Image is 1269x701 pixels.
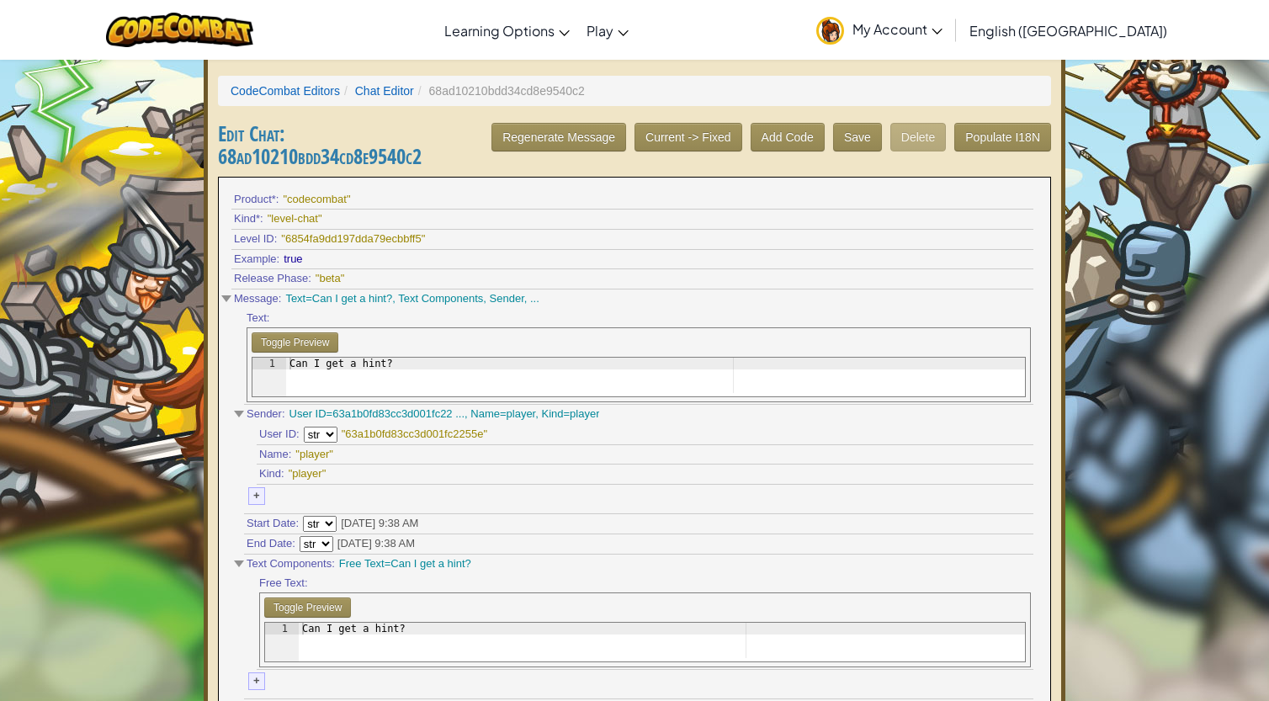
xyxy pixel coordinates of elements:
img: CodeCombat logo [106,13,253,47]
button: Add Code [751,123,825,151]
div: "level-chat" [268,211,322,227]
span: Edit Chat [218,119,279,148]
span: Message: [234,291,281,307]
span: Kind*: [234,211,263,227]
button: Toggle Preview [252,332,338,353]
span: My Account [852,20,942,38]
span: English ([GEOGRAPHIC_DATA]) [969,22,1167,40]
div: 1 [252,358,286,369]
div: + [248,487,265,505]
a: Learning Options [436,8,578,53]
div: Free Text=Can I get a hint? [339,556,471,572]
div: true [284,252,326,268]
button: Current -> Fixed [634,123,742,151]
span: End Date: [247,536,295,552]
span: Text: [247,311,269,327]
button: Populate I18N [954,123,1051,151]
span: Text Components: [247,556,335,572]
div: "beta" [316,271,358,287]
h3: : 68ad10210bdd34cd8e9540c2 [218,123,1051,168]
div: 1 [265,623,299,635]
span: Product*: [234,192,279,208]
a: CodeCombat Editors [231,84,340,98]
div: "63a1b0fd83cc3d001fc2255e" [342,427,487,443]
button: Save [833,123,882,151]
span: Sender: [247,406,285,422]
li: 68ad10210bdd34cd8e9540c2 [414,82,585,99]
div: "player" [289,466,331,482]
div: "codecombat" [283,192,350,208]
span: Start Date: [247,516,299,532]
a: Play [578,8,637,53]
button: Regenerate Message [491,123,626,151]
button: Toggle Preview [264,597,351,618]
div: User ID=63a1b0fd83cc3d001fc22 ..., Name=player, Kind=player [289,406,600,422]
div: Text=Can I get a hint?, Text Components, Sender, ... [285,291,539,307]
span: Play [587,22,613,40]
span: Free Text: [259,576,308,592]
span: Example: [234,252,279,268]
a: Chat Editor [355,84,414,98]
a: My Account [808,3,951,56]
div: "player" [295,447,337,463]
div: + [248,672,265,690]
img: avatar [816,17,844,45]
span: Name: [259,447,291,463]
span: Release Phase: [234,271,311,287]
span: User ID: [259,427,300,443]
div: [DATE] 9:38 AM [341,516,418,532]
span: Learning Options [444,22,555,40]
div: "6854fa9dd197dda79ecbbff5" [281,231,425,247]
span: Kind: [259,466,284,482]
a: English ([GEOGRAPHIC_DATA]) [961,8,1176,53]
span: Level ID: [234,231,277,247]
div: [DATE] 9:38 AM [337,536,415,552]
